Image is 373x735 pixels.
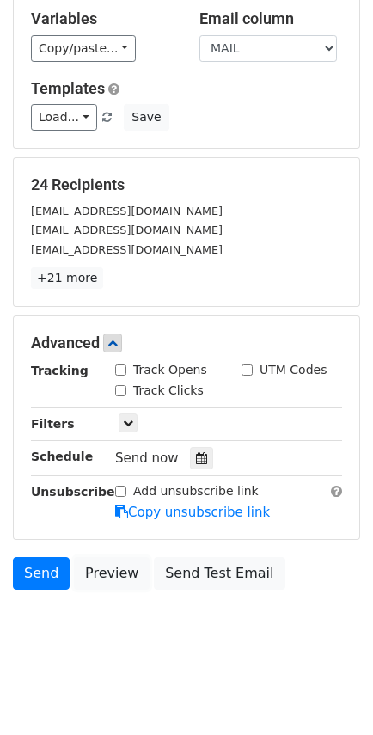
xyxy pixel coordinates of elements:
h5: Email column [199,9,342,28]
h5: 24 Recipients [31,175,342,194]
span: Send now [115,450,179,466]
h5: Variables [31,9,174,28]
small: [EMAIL_ADDRESS][DOMAIN_NAME] [31,224,223,236]
small: [EMAIL_ADDRESS][DOMAIN_NAME] [31,205,223,217]
a: Preview [74,557,150,590]
h5: Advanced [31,334,342,352]
iframe: Chat Widget [287,652,373,735]
a: Templates [31,79,105,97]
button: Save [124,104,168,131]
label: Track Clicks [133,382,204,400]
label: Track Opens [133,361,207,379]
strong: Unsubscribe [31,485,115,499]
a: +21 more [31,267,103,289]
a: Copy unsubscribe link [115,505,270,520]
small: [EMAIL_ADDRESS][DOMAIN_NAME] [31,243,223,256]
a: Send [13,557,70,590]
label: Add unsubscribe link [133,482,259,500]
strong: Tracking [31,364,89,377]
strong: Schedule [31,450,93,463]
label: UTM Codes [260,361,327,379]
strong: Filters [31,417,75,431]
a: Copy/paste... [31,35,136,62]
a: Send Test Email [154,557,284,590]
a: Load... [31,104,97,131]
div: Tiện ích trò chuyện [287,652,373,735]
